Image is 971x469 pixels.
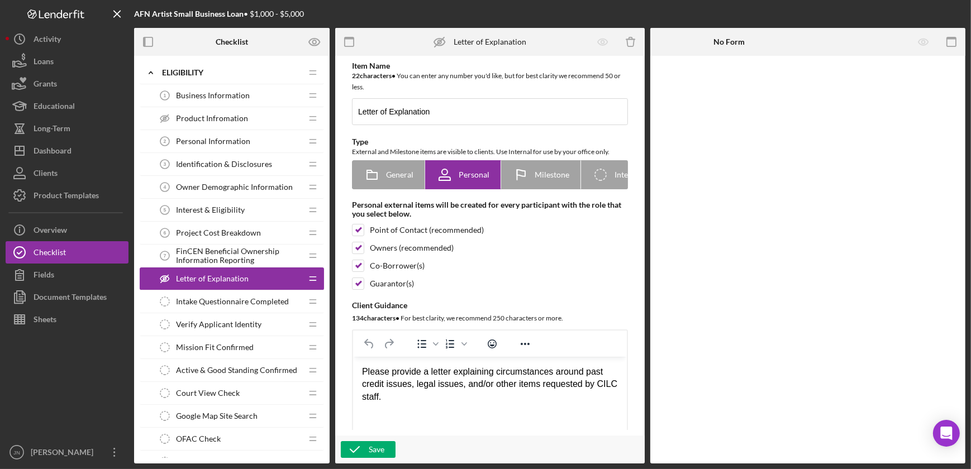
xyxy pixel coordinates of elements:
button: Redo [379,336,398,352]
button: Emojis [483,336,502,352]
span: Mission Fit Confirmed [176,343,254,352]
span: Project Cost Breakdown [176,228,261,237]
span: Personal Information [176,137,250,146]
button: Sheets [6,308,128,331]
tspan: 7 [164,253,166,259]
div: Open Intercom Messenger [933,420,960,447]
div: Point of Contact (recommended) [370,226,484,234]
div: • $1,000 - $5,000 [134,9,304,18]
tspan: 4 [164,184,166,190]
div: Client Guidance [352,301,628,310]
span: Internal [615,170,642,179]
b: 134 character s • [352,314,399,322]
div: Eligibility [162,68,302,77]
div: Dashboard [34,140,72,165]
tspan: 2 [164,138,166,144]
div: Document Templates [34,286,107,311]
div: Numbered list [441,336,469,352]
span: Intake Questionnaire Completed [176,297,289,306]
span: Identification & Disclosures [176,160,272,169]
span: Owner Demographic Information [176,183,293,192]
div: Guarantor(s) [370,279,414,288]
span: Personal [459,170,489,179]
div: Overview [34,219,67,244]
span: Active & Good Standing Confirmed [176,366,297,375]
text: JN [13,449,20,456]
span: General [386,170,413,179]
div: Owners (recommended) [370,243,454,252]
div: Save [369,441,384,458]
button: Loans [6,50,128,73]
div: Bullet list [412,336,440,352]
div: For best clarity, we recommend 250 characters or more. [352,313,628,324]
span: OFAC Check [176,434,221,443]
div: Type [352,137,628,146]
tspan: 1 [164,93,166,98]
button: Fields [6,264,128,286]
div: Grants [34,73,57,98]
div: Item Name [352,61,628,70]
button: Checklist [6,241,128,264]
button: Document Templates [6,286,128,308]
span: DNR Search [176,457,218,466]
button: Activity [6,28,128,50]
div: Letter of Explanation [454,37,526,46]
button: Educational [6,95,128,117]
div: External and Milestone items are visible to clients. Use Internal for use by your office only. [352,146,628,157]
div: Fields [34,264,54,289]
tspan: 6 [164,230,166,236]
button: Clients [6,162,128,184]
span: Verify Applicant Identity [176,320,261,329]
span: FinCEN Beneficial Ownership Information Reporting [176,247,302,265]
span: Business Information [176,91,250,100]
div: Checklist [34,241,66,266]
div: Clients [34,162,58,187]
b: Checklist [216,37,248,46]
div: Co-Borrower(s) [370,261,425,270]
b: No Form [713,37,745,46]
tspan: 5 [164,207,166,213]
span: Letter of Explanation [176,274,249,283]
button: Grants [6,73,128,95]
button: JN[PERSON_NAME] [6,441,128,463]
span: Interest & Eligibility [176,205,245,214]
span: Google Map Site Search [176,411,258,420]
div: [PERSON_NAME] [28,441,101,466]
b: 22 character s • [352,71,396,80]
div: Loans [34,50,54,75]
div: Sheets [34,308,56,333]
span: Milestone [535,170,569,179]
div: Activity [34,28,61,53]
b: AFN Artist Small Business Loan [134,9,244,18]
button: Product Templates [6,184,128,207]
div: Long-Term [34,117,70,142]
div: You can enter any number you'd like, but for best clarity we recommend 50 or less. [352,70,628,93]
button: Dashboard [6,140,128,162]
span: Product Infromation [176,114,248,123]
button: Long-Term [6,117,128,140]
button: Undo [360,336,379,352]
div: Product Templates [34,184,99,209]
button: Overview [6,219,128,241]
div: Personal external items will be created for every participant with the role that you select below. [352,200,628,218]
tspan: 3 [164,161,166,167]
span: Court View Check [176,389,240,398]
div: Educational [34,95,75,120]
button: Save [341,441,396,458]
button: Reveal or hide additional toolbar items [516,336,535,352]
